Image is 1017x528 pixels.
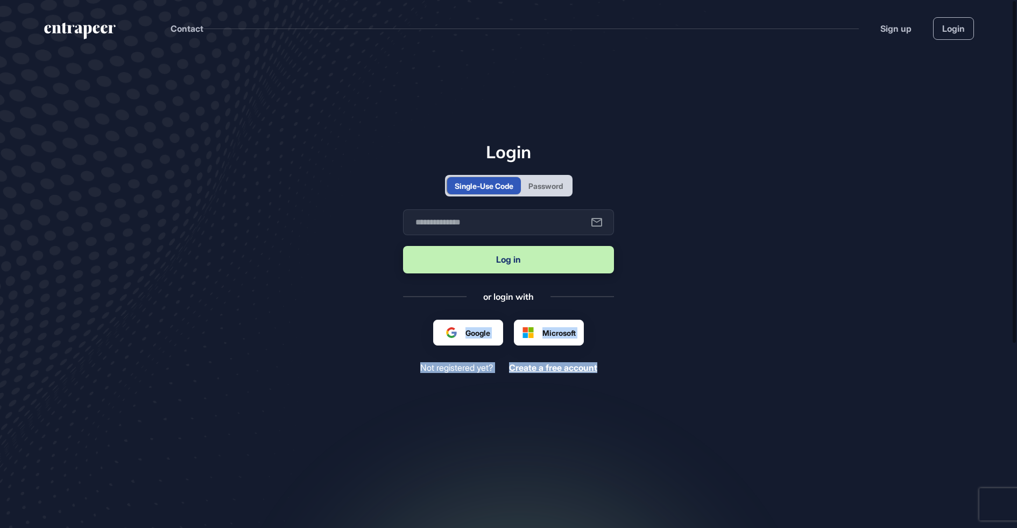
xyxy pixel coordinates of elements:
h1: Login [403,142,614,162]
a: entrapeer-logo [43,23,117,43]
a: Sign up [880,22,912,35]
div: or login with [483,291,534,302]
span: Create a free account [509,362,597,373]
span: Microsoft [542,327,576,339]
div: Single-Use Code [455,180,513,192]
div: Password [528,180,563,192]
button: Contact [171,22,203,36]
button: Log in [403,246,614,273]
a: Create a free account [509,363,597,373]
a: Login [933,17,974,40]
span: Not registered yet? [420,363,493,373]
